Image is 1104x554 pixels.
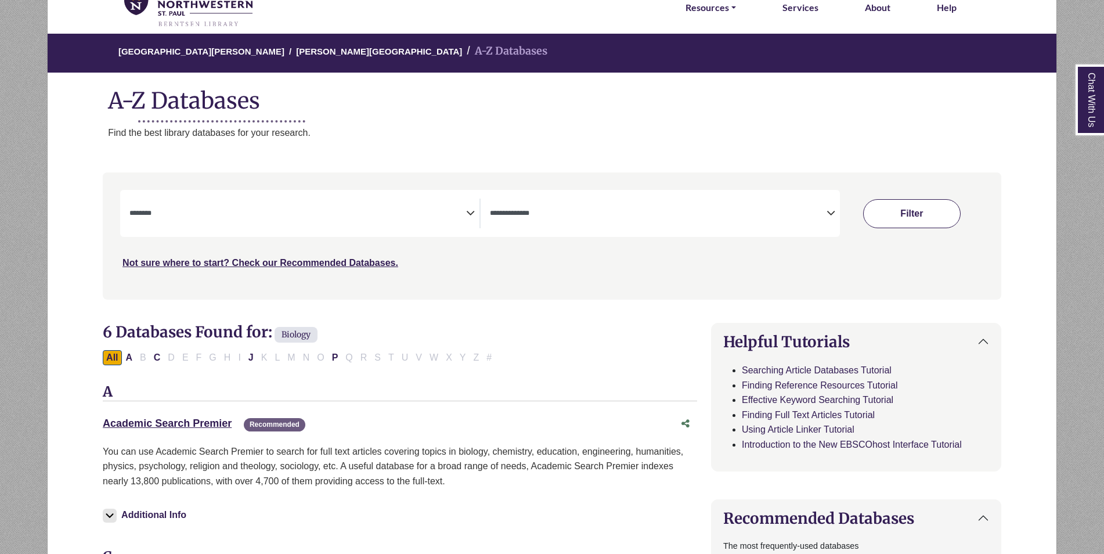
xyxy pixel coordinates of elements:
button: Recommended Databases [712,500,1001,537]
p: The most frequently-used databases [723,539,989,553]
span: Biology [275,327,318,343]
textarea: Search [490,210,827,219]
span: Recommended [244,418,305,431]
nav: Search filters [103,172,1001,299]
h3: A [103,384,697,401]
a: Using Article Linker Tutorial [742,425,854,434]
p: Find the best library databases for your research. [108,125,1056,141]
button: Submit for Search Results [863,199,961,228]
span: 6 Databases Found for: [103,322,272,341]
a: Searching Article Databases Tutorial [742,365,892,375]
a: Academic Search Premier [103,418,232,429]
button: Filter Results C [150,350,164,365]
a: Effective Keyword Searching Tutorial [742,395,893,405]
a: Introduction to the New EBSCOhost Interface Tutorial [742,440,962,449]
a: Finding Reference Resources Tutorial [742,380,898,390]
a: [PERSON_NAME][GEOGRAPHIC_DATA] [296,45,462,56]
div: Alpha-list to filter by first letter of database name [103,352,496,362]
button: Share this database [674,413,697,435]
nav: breadcrumb [47,33,1056,73]
a: [GEOGRAPHIC_DATA][PERSON_NAME] [118,45,284,56]
li: A-Z Databases [462,43,547,60]
button: Filter Results P [329,350,342,365]
button: Additional Info [103,507,190,523]
h1: A-Z Databases [48,78,1056,114]
button: All [103,350,121,365]
button: Filter Results J [245,350,257,365]
a: Finding Full Text Articles Tutorial [742,410,875,420]
button: Helpful Tutorials [712,323,1001,360]
textarea: Search [129,210,466,219]
button: Filter Results A [122,350,136,365]
p: You can use Academic Search Premier to search for full text articles covering topics in biology, ... [103,444,697,489]
a: Not sure where to start? Check our Recommended Databases. [122,258,398,268]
